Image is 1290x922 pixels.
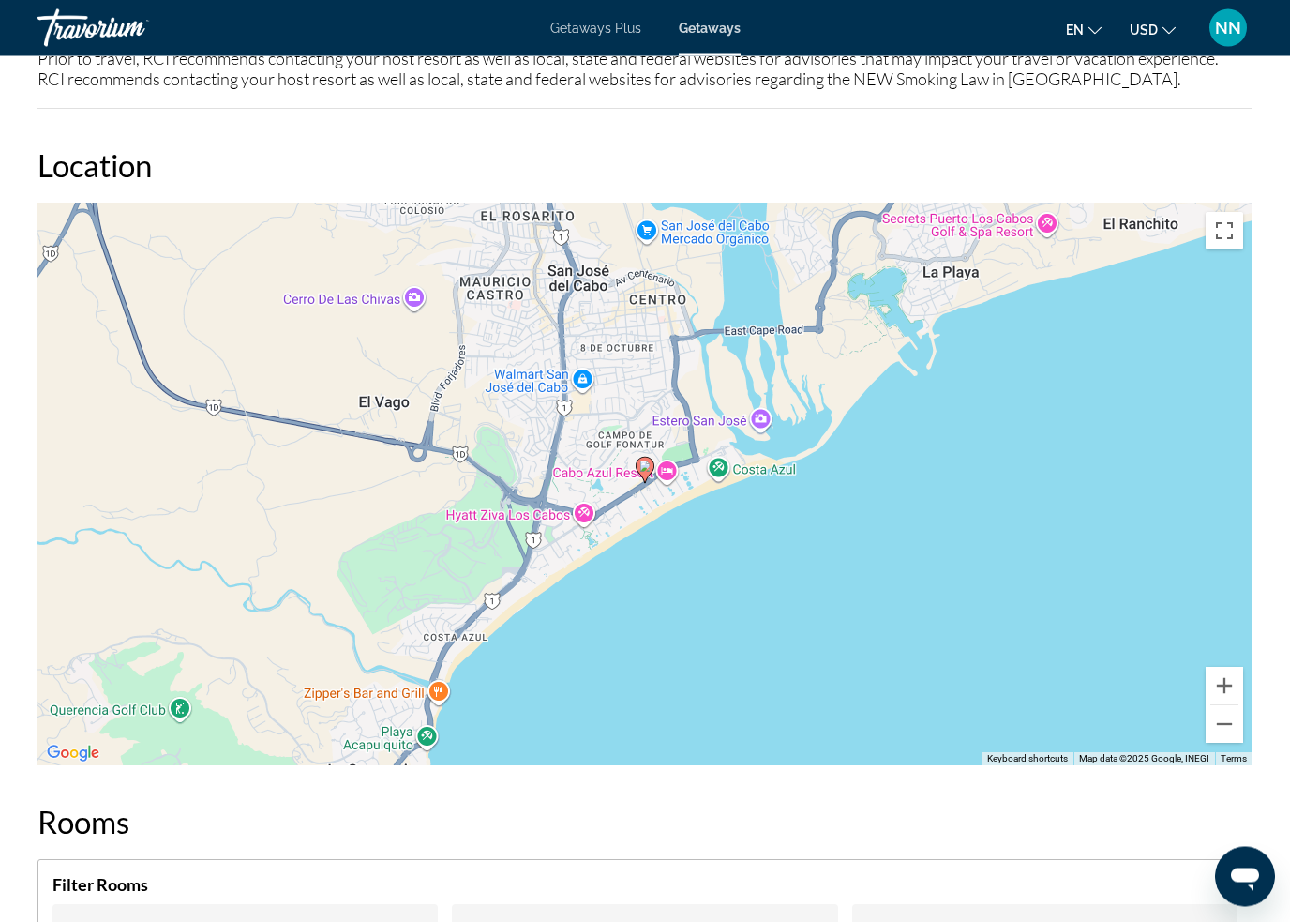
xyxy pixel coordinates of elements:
[1079,754,1209,764] span: Map data ©2025 Google, INEGI
[679,21,741,36] a: Getaways
[52,875,1237,896] h4: Filter Rooms
[550,21,641,36] a: Getaways Plus
[37,804,1252,841] h2: Rooms
[1130,16,1176,43] button: Change currency
[1066,23,1084,38] span: en
[1206,668,1243,705] button: Zoom in
[1206,706,1243,744] button: Zoom out
[1215,19,1241,38] span: NN
[1221,754,1247,764] a: Terms (opens in new tab)
[42,742,104,766] a: Open this area in Google Maps (opens a new window)
[42,742,104,766] img: Google
[37,4,225,53] a: Travorium
[1204,8,1252,48] button: User Menu
[1066,16,1102,43] button: Change language
[1130,23,1158,38] span: USD
[1206,213,1243,250] button: Toggle fullscreen view
[987,753,1068,766] button: Keyboard shortcuts
[37,147,1252,185] h2: Location
[1215,847,1275,907] iframe: Button to launch messaging window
